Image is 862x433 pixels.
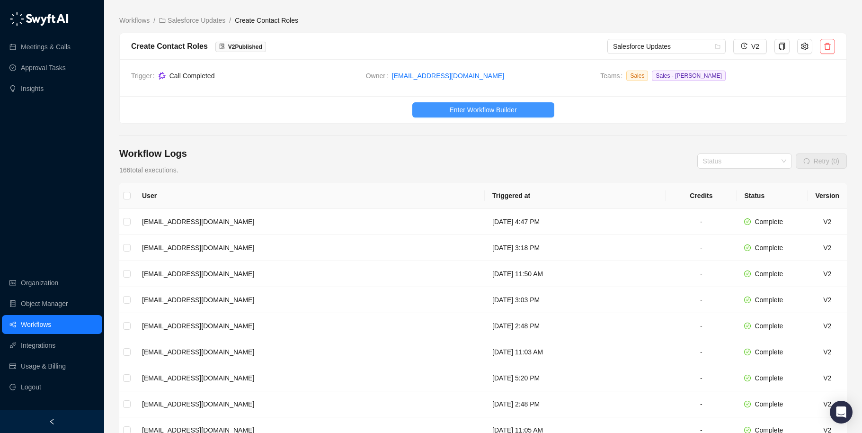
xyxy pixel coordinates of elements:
span: file-done [219,44,225,49]
td: [DATE] 2:48 PM [485,391,666,417]
span: Create Contact Roles [235,17,298,24]
a: [EMAIL_ADDRESS][DOMAIN_NAME] [392,71,504,81]
a: Workflows [117,15,151,26]
a: Workflows [21,315,51,334]
td: [DATE] 11:03 AM [485,339,666,365]
td: [EMAIL_ADDRESS][DOMAIN_NAME] [134,365,485,391]
a: Insights [21,79,44,98]
span: V 2 Published [228,44,262,50]
span: left [49,418,55,425]
td: - [666,313,737,339]
td: V2 [808,235,847,261]
span: Owner [366,71,392,81]
th: User [134,183,485,209]
h4: Workflow Logs [119,147,187,160]
span: check-circle [744,349,751,355]
td: [DATE] 5:20 PM [485,365,666,391]
td: V2 [808,365,847,391]
span: Complete [755,400,783,408]
td: - [666,209,737,235]
td: V2 [808,261,847,287]
td: - [666,235,737,261]
span: check-circle [744,218,751,225]
span: 166 total executions. [119,166,178,174]
td: [EMAIL_ADDRESS][DOMAIN_NAME] [134,209,485,235]
span: folder [159,17,166,24]
span: check-circle [744,323,751,329]
a: Integrations [21,336,55,355]
span: Complete [755,218,783,226]
a: Usage & Billing [21,357,66,376]
td: [DATE] 3:18 PM [485,235,666,261]
span: setting [801,43,809,50]
td: V2 [808,391,847,417]
a: Enter Workflow Builder [120,102,846,117]
span: Sales - [PERSON_NAME] [652,71,725,81]
span: V2 [751,41,759,52]
a: folder Salesforce Updates [157,15,227,26]
span: Teams [600,71,626,85]
td: - [666,391,737,417]
th: Credits [666,183,737,209]
img: gong-Dwh8HbPa.png [159,72,166,80]
th: Triggered at [485,183,666,209]
span: Complete [755,296,783,304]
td: V2 [808,339,847,365]
td: [DATE] 2:48 PM [485,313,666,339]
button: Retry (0) [796,153,847,169]
span: check-circle [744,244,751,251]
span: logout [9,384,16,390]
td: - [666,287,737,313]
a: Approval Tasks [21,58,66,77]
td: [EMAIL_ADDRESS][DOMAIN_NAME] [134,235,485,261]
li: / [229,15,231,26]
span: Complete [755,270,783,278]
td: [EMAIL_ADDRESS][DOMAIN_NAME] [134,313,485,339]
span: Complete [755,244,783,252]
td: [EMAIL_ADDRESS][DOMAIN_NAME] [134,261,485,287]
li: / [153,15,155,26]
td: [EMAIL_ADDRESS][DOMAIN_NAME] [134,339,485,365]
span: Salesforce Updates [613,39,720,54]
span: Trigger [131,71,159,81]
span: history [741,43,747,49]
td: [EMAIL_ADDRESS][DOMAIN_NAME] [134,287,485,313]
div: Create Contact Roles [131,40,208,52]
td: [DATE] 11:50 AM [485,261,666,287]
span: Enter Workflow Builder [449,105,516,115]
span: check-circle [744,271,751,277]
span: check-circle [744,375,751,381]
span: delete [824,43,831,50]
td: - [666,365,737,391]
button: Enter Workflow Builder [412,102,554,117]
span: Complete [755,374,783,382]
a: Organization [21,273,58,292]
span: Sales [626,71,648,81]
th: Version [808,183,847,209]
button: V2 [733,39,767,54]
span: Complete [755,348,783,356]
a: Meetings & Calls [21,37,71,56]
span: check-circle [744,401,751,407]
div: Open Intercom Messenger [830,401,853,424]
td: - [666,261,737,287]
span: Complete [755,322,783,330]
td: V2 [808,209,847,235]
img: logo-05li4sbe.png [9,12,69,26]
span: check-circle [744,297,751,303]
td: [DATE] 4:47 PM [485,209,666,235]
td: - [666,339,737,365]
td: V2 [808,313,847,339]
th: Status [737,183,808,209]
span: Call Completed [169,72,215,80]
td: V2 [808,287,847,313]
a: Object Manager [21,294,68,313]
span: Logout [21,378,41,397]
span: copy [778,43,786,50]
td: [DATE] 3:03 PM [485,287,666,313]
td: [EMAIL_ADDRESS][DOMAIN_NAME] [134,391,485,417]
